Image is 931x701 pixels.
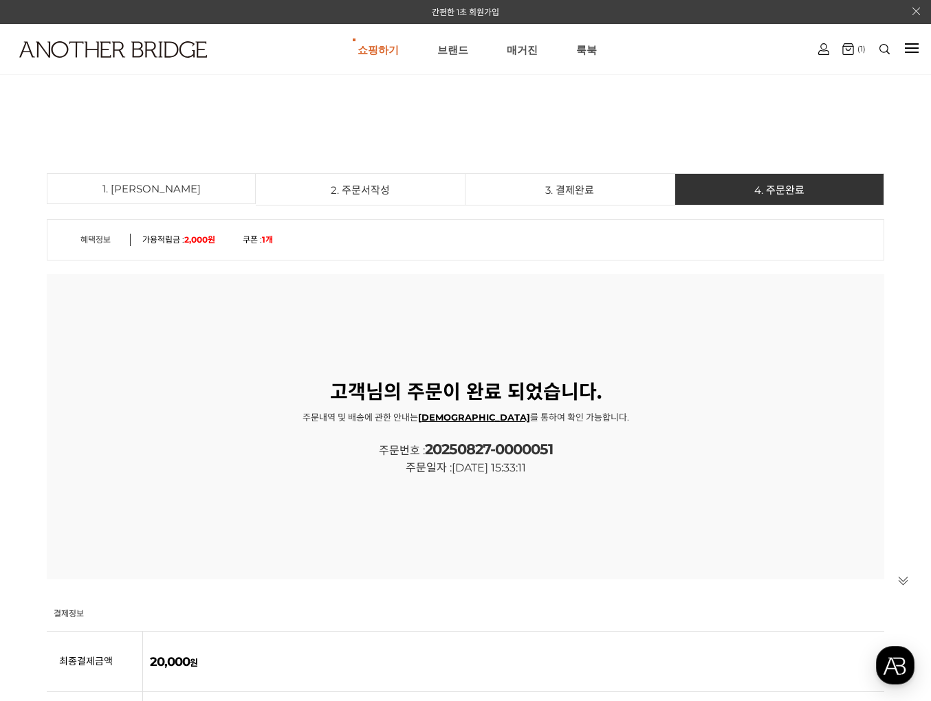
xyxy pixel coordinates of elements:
[150,654,190,669] strong: 20,000
[818,43,829,55] img: cart
[418,412,530,423] a: [DEMOGRAPHIC_DATA]
[19,41,207,58] img: logo
[842,43,866,55] a: (1)
[358,25,399,74] a: 쇼핑하기
[47,460,885,476] li: 주문일자 :
[47,632,143,692] th: 최종결제금액
[190,657,198,668] strong: 원
[452,461,526,474] span: [DATE] 15:33:11
[879,44,890,54] img: search
[142,234,215,245] a: 가용적립금 :2,000원
[437,25,468,74] a: 브랜드
[262,234,273,245] strong: 1개
[256,173,465,205] li: 2. 주문서작성
[47,377,885,406] strong: 고객님의 주문이 완료 되었습니다.
[507,25,538,74] a: 매거진
[54,607,885,619] h3: 결제정보
[842,43,854,55] img: cart
[184,234,215,245] strong: 2,000원
[675,173,885,205] li: 4. 주문완료
[47,173,256,204] li: 1. [PERSON_NAME]
[576,25,597,74] a: 룩북
[854,44,866,54] span: (1)
[61,234,130,246] h3: 혜택정보
[425,441,553,458] strong: 20250827-0000051
[47,377,885,425] p: 주문내역 및 배송에 관한 안내는 를 통하여 확인 가능합니다.
[465,173,675,205] li: 3. 결제완료
[7,41,146,91] a: logo
[47,438,885,460] li: 주문번호 :
[243,234,273,245] a: 쿠폰 :1개
[432,7,499,17] a: 간편한 1초 회원가입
